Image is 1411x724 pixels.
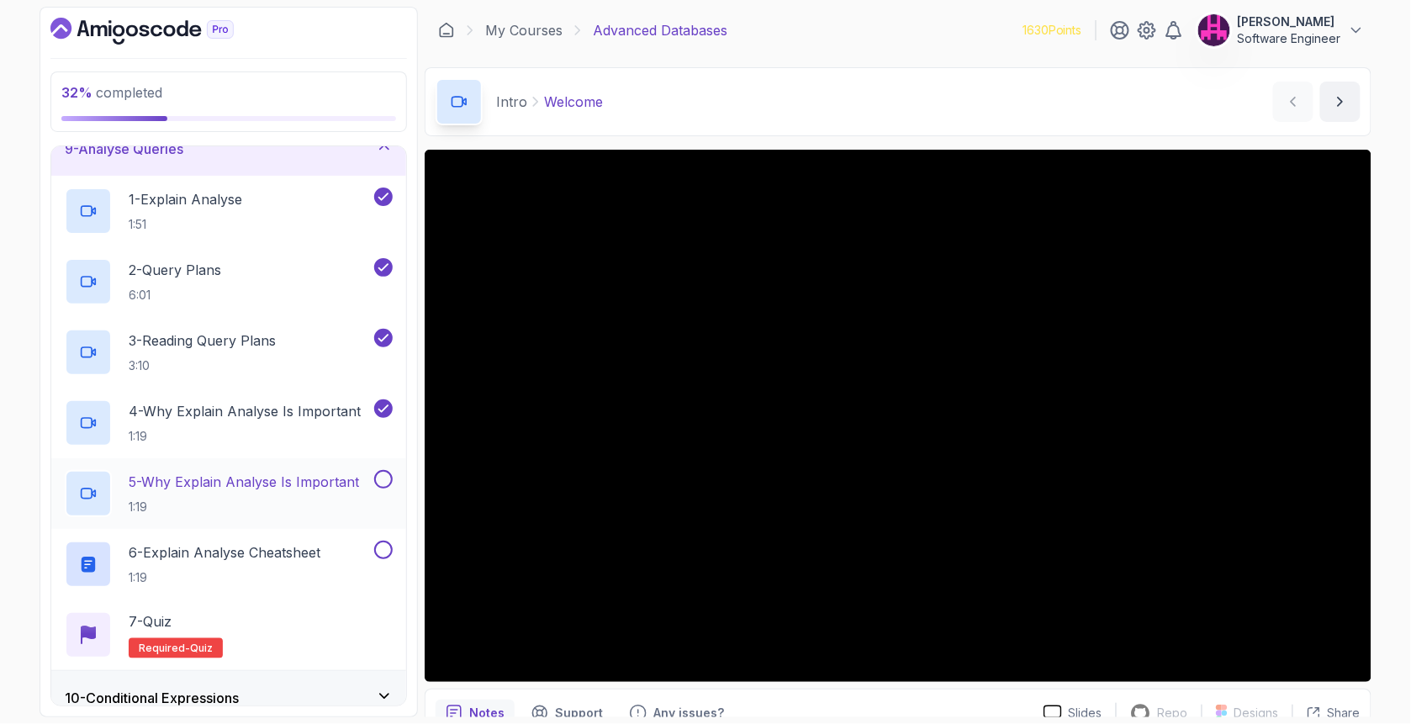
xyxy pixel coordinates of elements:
[1158,705,1188,721] p: Repo
[496,92,527,112] p: Intro
[65,329,393,376] button: 3-Reading Query Plans3:10
[425,150,1371,682] iframe: 1 - Hi
[65,688,239,708] h3: 10 - Conditional Expressions
[129,260,221,280] p: 2 - Query Plans
[129,330,276,351] p: 3 - Reading Query Plans
[65,541,393,588] button: 6-Explain Analyse Cheatsheet1:19
[190,642,213,655] span: quiz
[438,22,455,39] a: Dashboard
[61,84,92,101] span: 32 %
[65,399,393,447] button: 4-Why Explain Analyse Is Important1:19
[593,20,727,40] p: Advanced Databases
[653,705,724,721] p: Any issues?
[61,84,162,101] span: completed
[129,611,172,632] p: 7 - Quiz
[129,428,361,445] p: 1:19
[65,611,393,658] button: 7-QuizRequired-quiz
[129,499,359,515] p: 1:19
[1030,705,1116,722] a: Slides
[1320,82,1361,122] button: next content
[1234,705,1279,721] p: Designs
[1273,82,1313,122] button: previous content
[129,189,242,209] p: 1 - Explain Analyse
[544,92,603,112] p: Welcome
[485,20,563,40] a: My Courses
[50,18,272,45] a: Dashboard
[129,472,359,492] p: 5 - Why Explain Analyse Is Important
[129,357,276,374] p: 3:10
[1328,705,1361,721] p: Share
[129,542,320,563] p: 6 - Explain Analyse Cheatsheet
[555,705,603,721] p: Support
[65,470,393,517] button: 5-Why Explain Analyse Is Important1:19
[1198,14,1230,46] img: user profile image
[1292,705,1361,721] button: Share
[139,642,190,655] span: Required-
[51,122,406,176] button: 9-Analyse Queries
[1069,705,1102,721] p: Slides
[129,401,361,421] p: 4 - Why Explain Analyse Is Important
[65,258,393,305] button: 2-Query Plans6:01
[1238,30,1341,47] p: Software Engineer
[1023,22,1082,39] p: 1630 Points
[1238,13,1341,30] p: [PERSON_NAME]
[129,569,320,586] p: 1:19
[129,216,242,233] p: 1:51
[129,287,221,304] p: 6:01
[1197,13,1365,47] button: user profile image[PERSON_NAME]Software Engineer
[65,188,393,235] button: 1-Explain Analyse1:51
[65,139,183,159] h3: 9 - Analyse Queries
[469,705,505,721] p: Notes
